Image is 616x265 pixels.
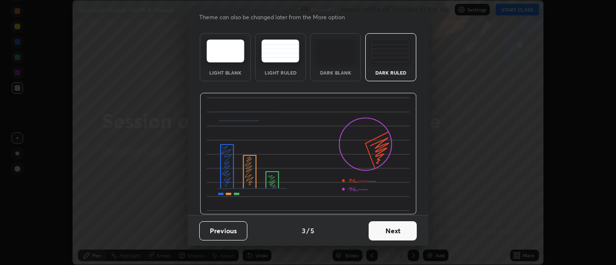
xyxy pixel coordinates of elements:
div: Dark Blank [316,70,355,75]
div: Light Blank [206,70,244,75]
h4: 5 [310,226,314,236]
h4: 3 [302,226,306,236]
h4: / [307,226,309,236]
img: lightRuledTheme.5fabf969.svg [261,39,299,63]
button: Previous [199,221,247,240]
img: darkRuledThemeBanner.864f114c.svg [200,93,417,215]
img: darkRuledTheme.de295e13.svg [372,39,410,63]
img: lightTheme.e5ed3b09.svg [206,39,244,63]
div: Dark Ruled [372,70,410,75]
p: Theme can also be changed later from the More option [199,13,355,22]
img: darkTheme.f0cc69e5.svg [317,39,355,63]
button: Next [369,221,417,240]
div: Light Ruled [261,70,300,75]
